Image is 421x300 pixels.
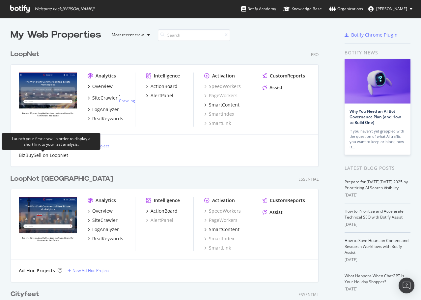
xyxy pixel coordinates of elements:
div: AlertPanel [151,92,173,99]
a: SpeedWorkers [204,208,241,214]
div: LogAnalyzer [92,106,119,113]
a: SmartContent [204,226,239,233]
div: [DATE] [345,257,410,263]
div: Latest Blog Posts [345,165,410,172]
a: Why You Need an AI Bot Governance Plan (and How to Build One) [350,108,401,125]
a: SmartIndex [204,111,234,117]
div: Overview [92,83,113,90]
a: CustomReports [263,73,305,79]
div: If you haven’t yet grappled with the question of what AI traffic you want to keep or block, now is… [350,129,406,150]
a: How to Save Hours on Content and Research Workflows with Botify Assist [345,238,408,255]
div: SpeedWorkers [204,83,241,90]
img: Why You Need an AI Bot Governance Plan (and How to Build One) [345,59,410,104]
div: RealKeywords [92,235,123,242]
a: SmartLink [204,120,231,127]
div: [DATE] [345,222,410,227]
a: SmartContent [204,102,239,108]
div: Essential [298,292,319,297]
div: SiteCrawler [92,217,118,224]
div: Assist [269,209,283,216]
div: ActionBoard [151,83,178,90]
div: Essential [298,176,319,182]
a: Assist [263,209,283,216]
a: What Happens When ChatGPT Is Your Holiday Shopper? [345,273,404,285]
a: ActionBoard [146,83,178,90]
div: SmartContent [209,102,239,108]
a: SmartIndex [204,235,234,242]
div: New Ad-Hoc Project [72,268,109,273]
a: LoopNet [11,49,42,59]
a: SiteCrawler [88,217,118,224]
div: Open Intercom Messenger [399,278,414,293]
div: Organizations [329,6,363,12]
div: Knowledge Base [283,6,322,12]
img: loopnet.com [19,73,77,119]
a: ActionBoard [146,208,178,214]
div: SmartContent [209,226,239,233]
div: CustomReports [270,73,305,79]
div: Botify Academy [241,6,276,12]
a: Crawling [119,98,135,104]
div: My Web Properties [11,28,101,42]
a: AlertPanel [146,217,173,224]
a: RealKeywords [88,115,123,122]
div: SiteCrawler [92,95,118,101]
div: Most recent crawl [112,33,145,37]
span: Welcome back, [PERSON_NAME] ! [35,6,94,12]
div: Botify news [345,49,410,56]
div: RealKeywords [92,115,123,122]
div: Assist [269,84,283,91]
div: Botify Chrome Plugin [351,32,398,38]
div: Overview [92,208,113,214]
a: BizBuySell on LoopNet [19,152,68,159]
img: Loopnet.ca [19,197,77,244]
a: RealKeywords [88,235,123,242]
div: Analytics [96,73,116,79]
a: SiteCrawler- Crawling [88,92,135,104]
div: Analytics [96,197,116,204]
div: Cityfeet [11,289,39,299]
div: LoopNet [11,49,40,59]
a: CustomReports [263,197,305,204]
div: Activation [212,73,235,79]
a: Cityfeet [11,289,42,299]
div: Pro [311,52,319,57]
div: [DATE] [345,192,410,198]
a: PageWorkers [204,92,238,99]
div: Launch your first crawl in order to display a short link to your last analysis. [7,136,95,147]
a: Overview [88,83,113,90]
div: ActionBoard [151,208,178,214]
a: Prepare for [DATE][DATE] 2025 by Prioritizing AI Search Visibility [345,179,408,191]
div: Activation [212,197,235,204]
input: Search [158,29,230,41]
button: Most recent crawl [106,30,153,40]
div: LogAnalyzer [92,226,119,233]
div: Intelligence [154,197,180,204]
a: How to Prioritize and Accelerate Technical SEO with Botify Assist [345,208,404,220]
a: AlertPanel [146,92,173,99]
a: LogAnalyzer [88,226,119,233]
div: Ad-Hoc Projects [19,267,55,274]
button: [PERSON_NAME] [363,4,418,14]
div: [DATE] [345,286,410,292]
a: SmartLink [204,245,231,251]
div: - [119,92,135,104]
a: Botify Chrome Plugin [345,32,398,38]
span: Isabelle Edson [376,6,407,12]
a: Assist [263,84,283,91]
a: LogAnalyzer [88,106,119,113]
a: New Ad-Hoc Project [68,268,109,273]
div: CustomReports [270,197,305,204]
div: LoopNet [GEOGRAPHIC_DATA] [11,174,113,184]
a: PageWorkers [204,217,238,224]
div: Intelligence [154,73,180,79]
